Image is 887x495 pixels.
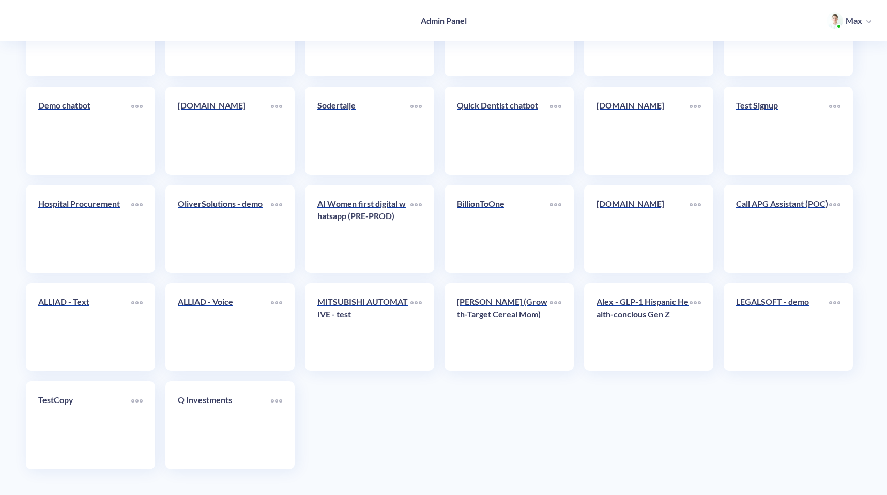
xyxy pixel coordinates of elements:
p: [DOMAIN_NAME] [178,99,271,112]
a: AI Women first digital whatsapp (PRE-PROD) [317,197,410,260]
p: ALLIAD - Voice [178,296,271,308]
a: OliverSolutions - demo [178,197,271,260]
img: user photo [827,12,843,29]
h4: Admin Panel [421,16,467,25]
button: user photoMax [821,11,877,30]
p: Q Investments [178,394,271,406]
a: Sodertalje [317,99,410,162]
a: Test Signup [736,99,829,162]
a: ALLIAD - Voice [178,296,271,359]
p: LEGALSOFT - demo [736,296,829,308]
p: Test Signup [736,99,829,112]
a: [DOMAIN_NAME] [178,99,271,162]
p: [DOMAIN_NAME] [597,197,690,210]
a: Hospital Procurement [38,197,131,260]
p: [PERSON_NAME] (Growth-Target Cereal Mom) [457,296,550,320]
p: ALLIAD - Text [38,296,131,308]
p: [DOMAIN_NAME] [597,99,690,112]
a: Quick Dentist chatbot [457,99,550,162]
p: Quick Dentist chatbot [457,99,550,112]
p: Hospital Procurement [38,197,131,210]
a: [DOMAIN_NAME] [597,197,690,260]
a: Demo chatbot [38,99,131,162]
p: Call APG Assistant (POC) [736,197,829,210]
a: TestCopy [38,394,131,457]
a: ALLIAD - Text [38,296,131,359]
a: [PERSON_NAME] (Growth-Target Cereal Mom) [457,296,550,359]
a: [DOMAIN_NAME] [597,99,690,162]
a: BillionToOne [457,197,550,260]
a: Call APG Assistant (POC) [736,197,829,260]
p: MITSUBISHI AUTOMATIVE - test [317,296,410,320]
p: BillionToOne [457,197,550,210]
a: MITSUBISHI AUTOMATIVE - test [317,296,410,359]
a: Q Investments [178,394,271,457]
p: AI Women first digital whatsapp (PRE-PROD) [317,197,410,222]
p: Demo chatbot [38,99,131,112]
p: OliverSolutions - demo [178,197,271,210]
p: Max [846,15,862,26]
p: Sodertalje [317,99,410,112]
p: Alex - GLP-1 Hispanic Health-concious Gen Z [597,296,690,320]
a: LEGALSOFT - demo [736,296,829,359]
a: Alex - GLP-1 Hispanic Health-concious Gen Z [597,296,690,359]
p: TestCopy [38,394,131,406]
